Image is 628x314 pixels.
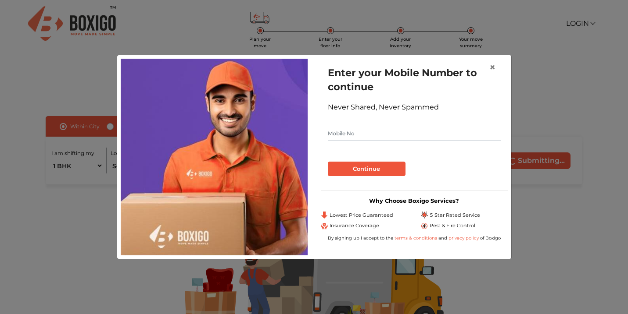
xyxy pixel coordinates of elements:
span: 5 Star Rated Service [430,212,480,219]
input: Mobile No [328,127,501,141]
a: terms & conditions [395,235,438,241]
h3: Why Choose Boxigo Services? [321,198,508,204]
img: relocation-img [121,59,308,255]
button: Close [482,55,502,80]
span: Insurance Coverage [330,222,379,229]
span: × [489,61,495,74]
a: privacy policy [447,235,480,241]
button: Continue [328,162,406,176]
h1: Enter your Mobile Number to continue [328,66,501,94]
span: Pest & Fire Control [430,222,475,229]
div: By signing up I accept to the and of Boxigo [321,235,508,241]
span: Lowest Price Guaranteed [330,212,393,219]
div: Never Shared, Never Spammed [328,102,501,113]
